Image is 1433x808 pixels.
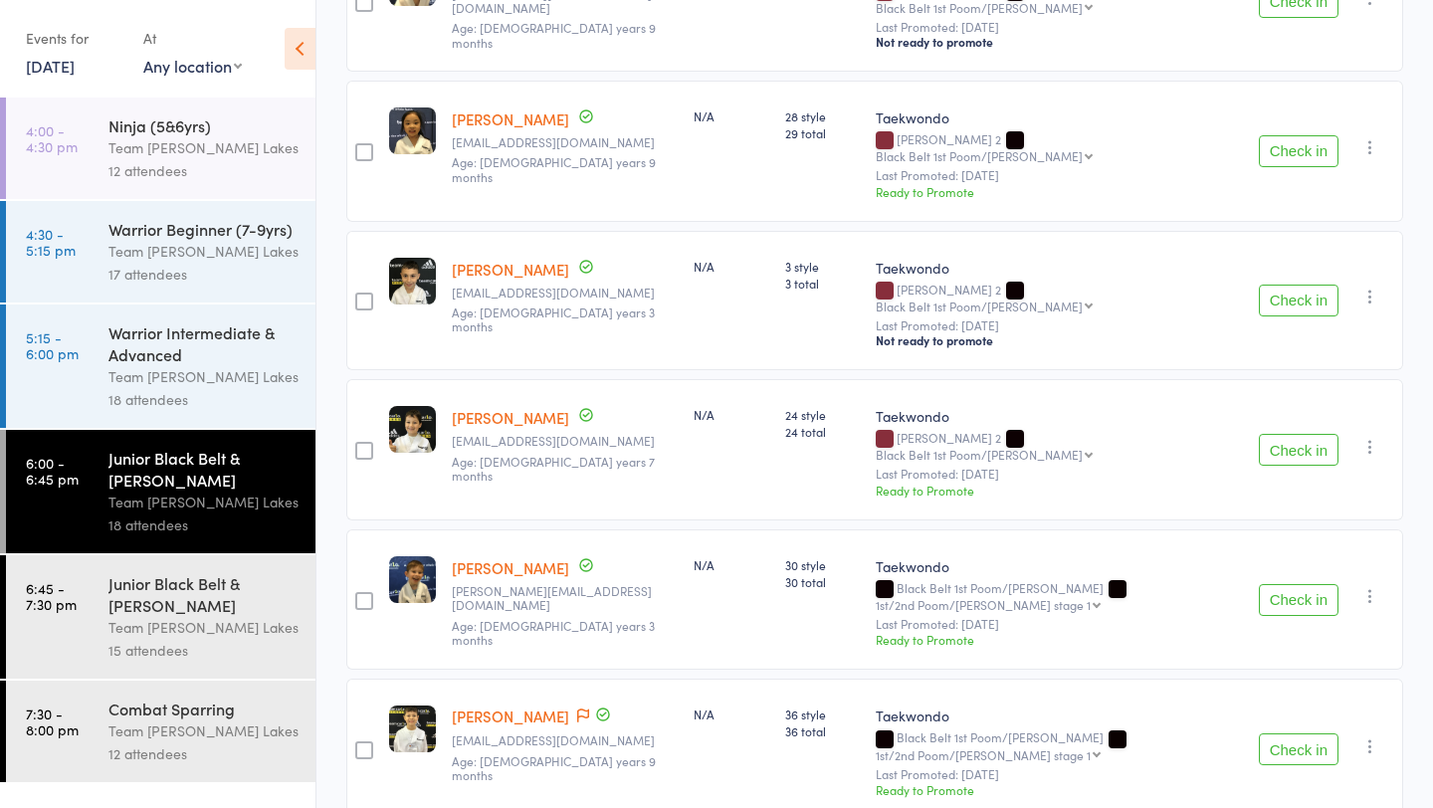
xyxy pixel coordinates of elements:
div: At [143,22,242,55]
div: 1st/2nd Poom/[PERSON_NAME] stage 1 [876,748,1091,761]
time: 4:00 - 4:30 pm [26,122,78,154]
button: Check in [1259,584,1338,616]
div: [PERSON_NAME] 2 [876,132,1243,162]
div: Black Belt 1st Poom/[PERSON_NAME] [876,149,1083,162]
div: Warrior Intermediate & Advanced [108,321,299,365]
span: 30 style [785,556,859,573]
a: [PERSON_NAME] [452,108,569,129]
span: 24 total [785,423,859,440]
a: [PERSON_NAME] [452,407,569,428]
div: Team [PERSON_NAME] Lakes [108,719,299,742]
div: Black Belt 1st Poom/[PERSON_NAME] [876,730,1243,760]
span: Age: [DEMOGRAPHIC_DATA] years 7 months [452,453,655,484]
a: [PERSON_NAME] [452,706,569,726]
button: Check in [1259,434,1338,466]
div: N/A [694,406,769,423]
small: Last Promoted: [DATE] [876,767,1243,781]
div: Team [PERSON_NAME] Lakes [108,616,299,639]
a: 6:00 -6:45 pmJunior Black Belt & [PERSON_NAME]Team [PERSON_NAME] Lakes18 attendees [6,430,315,553]
div: Not ready to promote [876,332,1243,348]
div: 15 attendees [108,639,299,662]
div: Not ready to promote [876,34,1243,50]
div: Taekwondo [876,706,1243,725]
div: Team [PERSON_NAME] Lakes [108,136,299,159]
small: Last Promoted: [DATE] [876,617,1243,631]
span: 36 style [785,706,859,722]
a: [DATE] [26,55,75,77]
span: Age: [DEMOGRAPHIC_DATA] years 9 months [452,19,656,50]
time: 5:15 - 6:00 pm [26,329,79,361]
a: 4:00 -4:30 pmNinja (5&6yrs)Team [PERSON_NAME] Lakes12 attendees [6,98,315,199]
div: 18 attendees [108,513,299,536]
small: Last Promoted: [DATE] [876,467,1243,481]
div: 18 attendees [108,388,299,411]
button: Check in [1259,135,1338,167]
small: Last Promoted: [DATE] [876,20,1243,34]
img: image1621045096.png [389,406,436,453]
div: Black Belt 1st Poom/[PERSON_NAME] [876,448,1083,461]
a: 5:15 -6:00 pmWarrior Intermediate & AdvancedTeam [PERSON_NAME] Lakes18 attendees [6,304,315,428]
img: image1644471596.png [389,258,436,304]
div: Events for [26,22,123,55]
div: Ninja (5&6yrs) [108,114,299,136]
div: N/A [694,556,769,573]
a: 6:45 -7:30 pmJunior Black Belt & [PERSON_NAME]Team [PERSON_NAME] Lakes15 attendees [6,555,315,679]
div: Black Belt 1st Poom/[PERSON_NAME] [876,581,1243,611]
img: image1615444264.png [389,107,436,154]
div: N/A [694,258,769,275]
small: mikey_tsoukalis@hotmail.com [452,434,678,448]
span: 36 total [785,722,859,739]
span: 24 style [785,406,859,423]
small: Last Promoted: [DATE] [876,168,1243,182]
div: Team [PERSON_NAME] Lakes [108,491,299,513]
small: Last Promoted: [DATE] [876,318,1243,332]
time: 7:30 - 8:00 pm [26,706,79,737]
button: Check in [1259,733,1338,765]
small: mcportelli@bigpond.com [452,286,678,300]
time: 4:30 - 5:15 pm [26,226,76,258]
div: Taekwondo [876,556,1243,576]
time: 6:00 - 6:45 pm [26,455,79,487]
div: 12 attendees [108,742,299,765]
div: Taekwondo [876,258,1243,278]
div: Ready to Promote [876,781,1243,798]
img: image1556517999.png [389,556,436,603]
div: Taekwondo [876,406,1243,426]
span: 3 total [785,275,859,292]
div: [PERSON_NAME] 2 [876,431,1243,461]
a: 7:30 -8:00 pmCombat SparringTeam [PERSON_NAME] Lakes12 attendees [6,681,315,782]
div: Ready to Promote [876,631,1243,648]
small: lili-lily0216@hotmail.com [452,135,678,149]
a: [PERSON_NAME] [452,557,569,578]
div: N/A [694,107,769,124]
button: Check in [1259,285,1338,316]
div: Junior Black Belt & [PERSON_NAME] [108,447,299,491]
img: image1625269333.png [389,706,436,752]
span: 28 style [785,107,859,124]
div: [PERSON_NAME] 2 [876,283,1243,312]
div: Combat Sparring [108,698,299,719]
div: Team [PERSON_NAME] Lakes [108,365,299,388]
div: Junior Black Belt & [PERSON_NAME] [108,572,299,616]
div: 1st/2nd Poom/[PERSON_NAME] stage 1 [876,598,1091,611]
div: Black Belt 1st Poom/[PERSON_NAME] [876,1,1083,14]
time: 6:45 - 7:30 pm [26,580,77,612]
div: Ready to Promote [876,482,1243,499]
a: 4:30 -5:15 pmWarrior Beginner (7-9yrs)Team [PERSON_NAME] Lakes17 attendees [6,201,315,303]
div: Black Belt 1st Poom/[PERSON_NAME] [876,300,1083,312]
div: 12 attendees [108,159,299,182]
span: Age: [DEMOGRAPHIC_DATA] years 3 months [452,617,655,648]
div: Warrior Beginner (7-9yrs) [108,218,299,240]
a: [PERSON_NAME] [452,259,569,280]
div: Any location [143,55,242,77]
div: 17 attendees [108,263,299,286]
div: Team [PERSON_NAME] Lakes [108,240,299,263]
small: tina.kunovski@outlook.com [452,584,678,613]
span: Age: [DEMOGRAPHIC_DATA] years 9 months [452,752,656,783]
span: 3 style [785,258,859,275]
div: N/A [694,706,769,722]
span: 30 total [785,573,859,590]
span: Age: [DEMOGRAPHIC_DATA] years 3 months [452,303,655,334]
div: Ready to Promote [876,183,1243,200]
span: 29 total [785,124,859,141]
